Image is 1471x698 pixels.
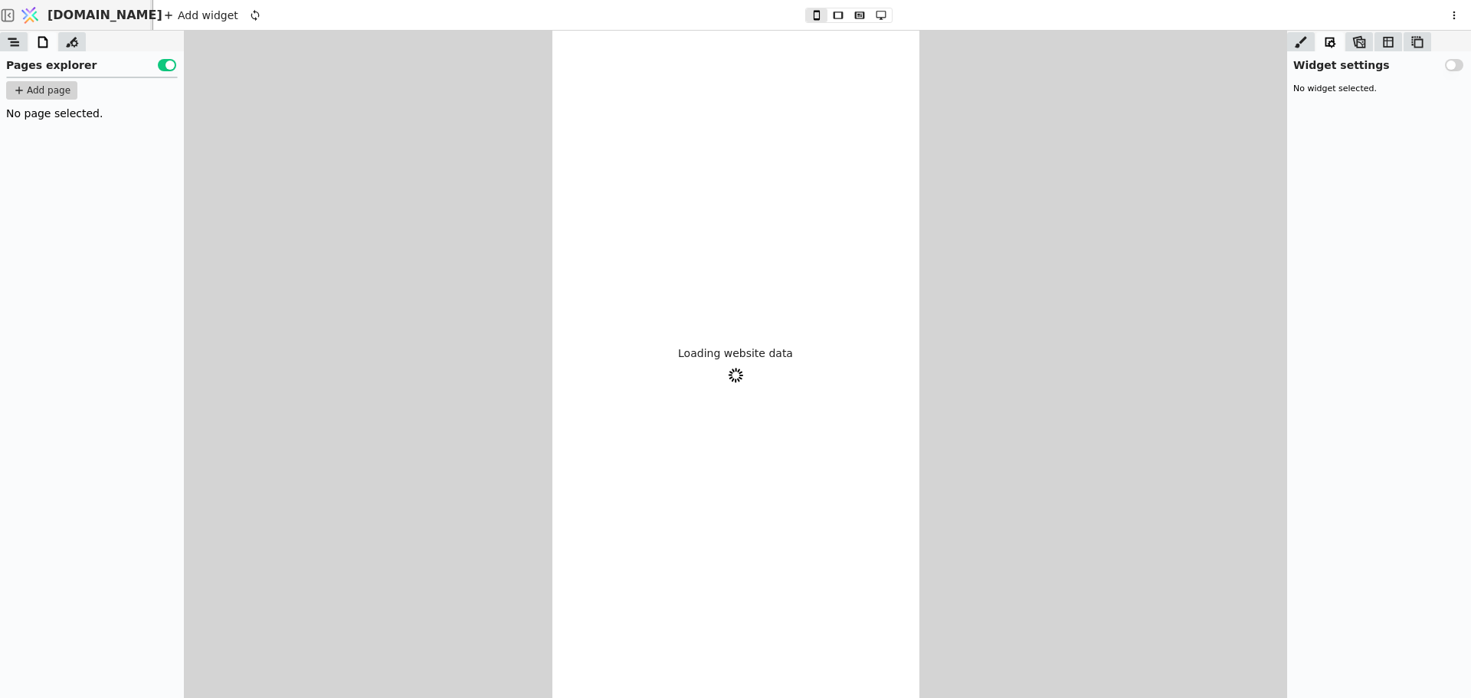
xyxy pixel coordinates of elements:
p: Loading website data [678,346,793,362]
div: Widget settings [1287,51,1471,74]
div: No widget selected. [1287,77,1471,102]
div: No page selected. [6,106,178,122]
a: [DOMAIN_NAME] [15,1,153,30]
span: [DOMAIN_NAME] [48,6,162,25]
button: Add page [6,81,77,100]
div: Add widget [159,6,243,25]
img: Logo [18,1,41,30]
